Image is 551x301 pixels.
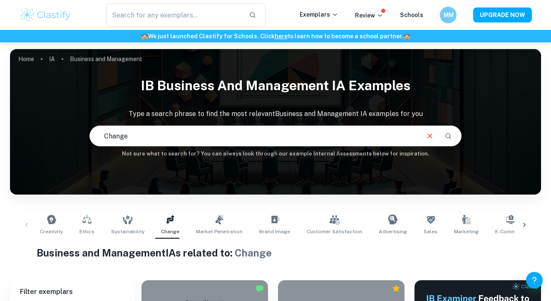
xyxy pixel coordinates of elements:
div: Premium [392,284,400,293]
span: 🏫 [403,33,410,39]
p: Exemplars [300,10,338,19]
span: Sales [424,228,437,235]
h1: IB Business and Management IA examples [10,72,541,99]
a: IA [49,53,55,65]
span: Change [161,228,179,235]
input: Search for any exemplars... [106,3,242,27]
input: E.g. tech company expansion, marketing strategies, motivation theories... [90,124,418,148]
button: MM [440,7,457,23]
a: Home [18,53,34,65]
span: Marketing [454,228,479,235]
button: Clear [422,128,438,144]
p: Type a search phrase to find the most relevant Business and Management IA examples for you [10,109,541,119]
button: Help and Feedback [526,272,543,289]
img: Clastify logo [19,7,72,23]
span: Customer Satisfaction [307,228,362,235]
p: Business and Management [70,54,142,64]
span: Sustainability [111,228,144,235]
h6: Not sure what to search for? You can always look through our example Internal Assessments below f... [10,150,541,158]
span: Brand Image [259,228,290,235]
p: Review [355,11,383,20]
span: Ethics [79,228,94,235]
span: Market Penetration [196,228,243,235]
span: Advertising [379,228,407,235]
span: Creativity [40,228,63,235]
h6: We just launched Clastify for Schools. Click to learn how to become a school partner. [2,32,549,41]
h6: MM [444,10,453,20]
span: Change [235,247,272,259]
img: Marked [256,284,264,293]
button: UPGRADE NOW [473,7,532,22]
a: Schools [400,12,423,18]
button: Search [441,129,455,143]
a: here [275,33,288,39]
span: 🏫 [141,33,148,39]
span: E-commerce [495,228,527,235]
h1: Business and Management IAs related to: [37,245,514,260]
